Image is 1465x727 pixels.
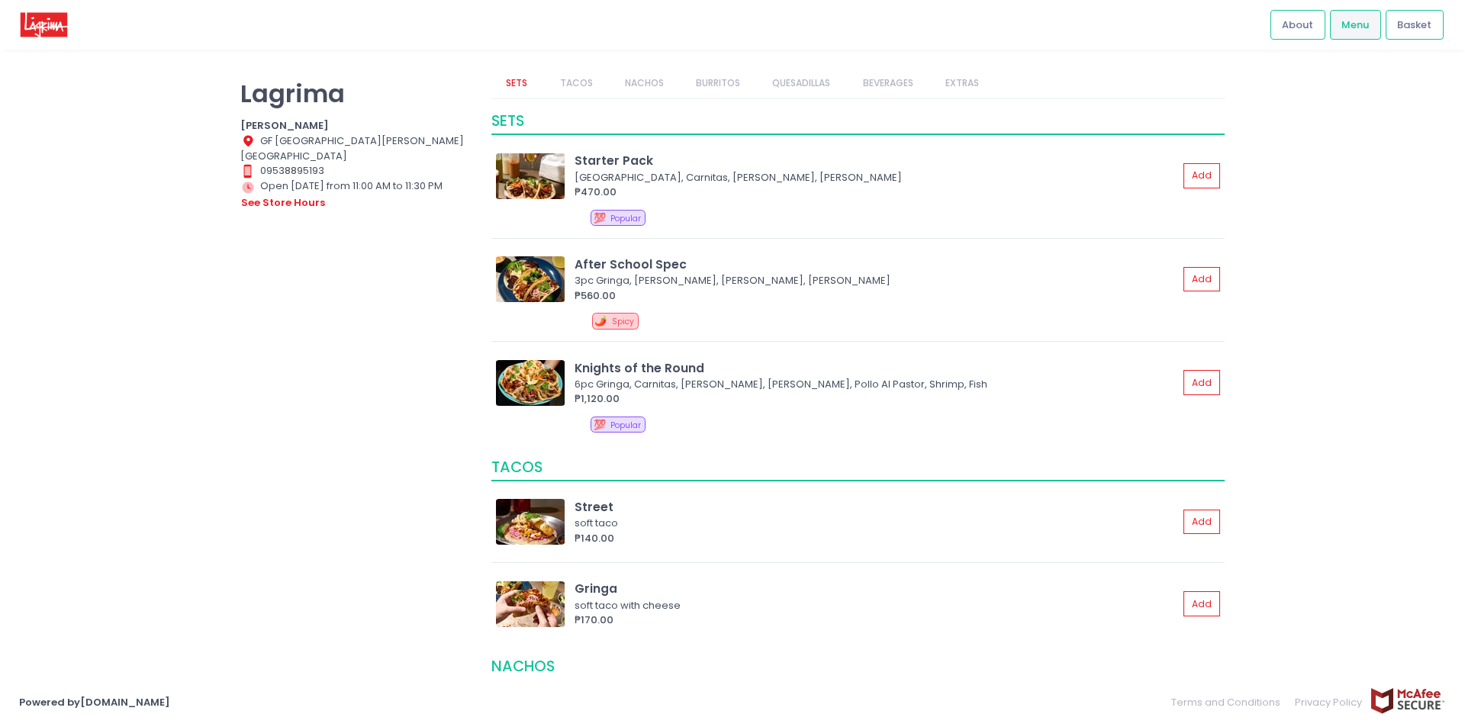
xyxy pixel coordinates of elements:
[240,118,329,133] b: [PERSON_NAME]
[575,531,1178,546] div: ₱140.00
[575,516,1174,531] div: soft taco
[491,457,543,478] span: TACOS
[496,499,565,545] img: Street
[496,256,565,302] img: After School Spec
[491,656,555,677] span: NACHOS
[594,314,607,328] span: 🌶️
[1183,591,1220,616] button: Add
[930,69,993,98] a: EXTRAS
[1330,10,1381,39] a: Menu
[575,391,1178,407] div: ₱1,120.00
[594,211,606,225] span: 💯
[575,152,1178,169] div: Starter Pack
[545,69,607,98] a: TACOS
[491,69,543,98] a: SETS
[575,613,1178,628] div: ₱170.00
[1370,687,1446,714] img: mcafee-secure
[575,377,1174,392] div: 6pc Gringa, Carnitas, [PERSON_NAME], [PERSON_NAME], Pollo Al Pastor, Shrimp, Fish
[491,111,524,131] span: SETS
[575,256,1178,273] div: After School Spec
[1397,18,1431,33] span: Basket
[575,185,1178,200] div: ₱470.00
[1183,510,1220,535] button: Add
[19,11,69,38] img: logo
[1282,18,1313,33] span: About
[19,695,170,709] a: Powered by[DOMAIN_NAME]
[240,163,472,179] div: 09538895193
[575,598,1174,613] div: soft taco with cheese
[575,580,1178,597] div: Gringa
[240,195,326,211] button: see store hours
[1183,163,1220,188] button: Add
[575,288,1178,304] div: ₱560.00
[681,69,755,98] a: BURRITOS
[610,69,678,98] a: NACHOS
[610,420,641,431] span: Popular
[575,170,1174,185] div: [GEOGRAPHIC_DATA], Carnitas, [PERSON_NAME], [PERSON_NAME]
[612,316,634,327] span: Spicy
[594,417,606,432] span: 💯
[758,69,845,98] a: QUESADILLAS
[848,69,928,98] a: BEVERAGES
[1288,687,1370,717] a: Privacy Policy
[496,360,565,406] img: Knights of the Round
[1171,687,1288,717] a: Terms and Conditions
[1270,10,1325,39] a: About
[496,153,565,199] img: Starter Pack
[1341,18,1369,33] span: Menu
[575,498,1178,516] div: Street
[1183,267,1220,292] button: Add
[575,273,1174,288] div: 3pc Gringa, [PERSON_NAME], [PERSON_NAME], [PERSON_NAME]
[496,581,565,627] img: Gringa
[575,359,1178,377] div: Knights of the Round
[240,133,472,164] div: GF [GEOGRAPHIC_DATA][PERSON_NAME] [GEOGRAPHIC_DATA]
[610,213,641,224] span: Popular
[240,179,472,211] div: Open [DATE] from 11:00 AM to 11:30 PM
[240,79,472,108] p: Lagrima
[1183,370,1220,395] button: Add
